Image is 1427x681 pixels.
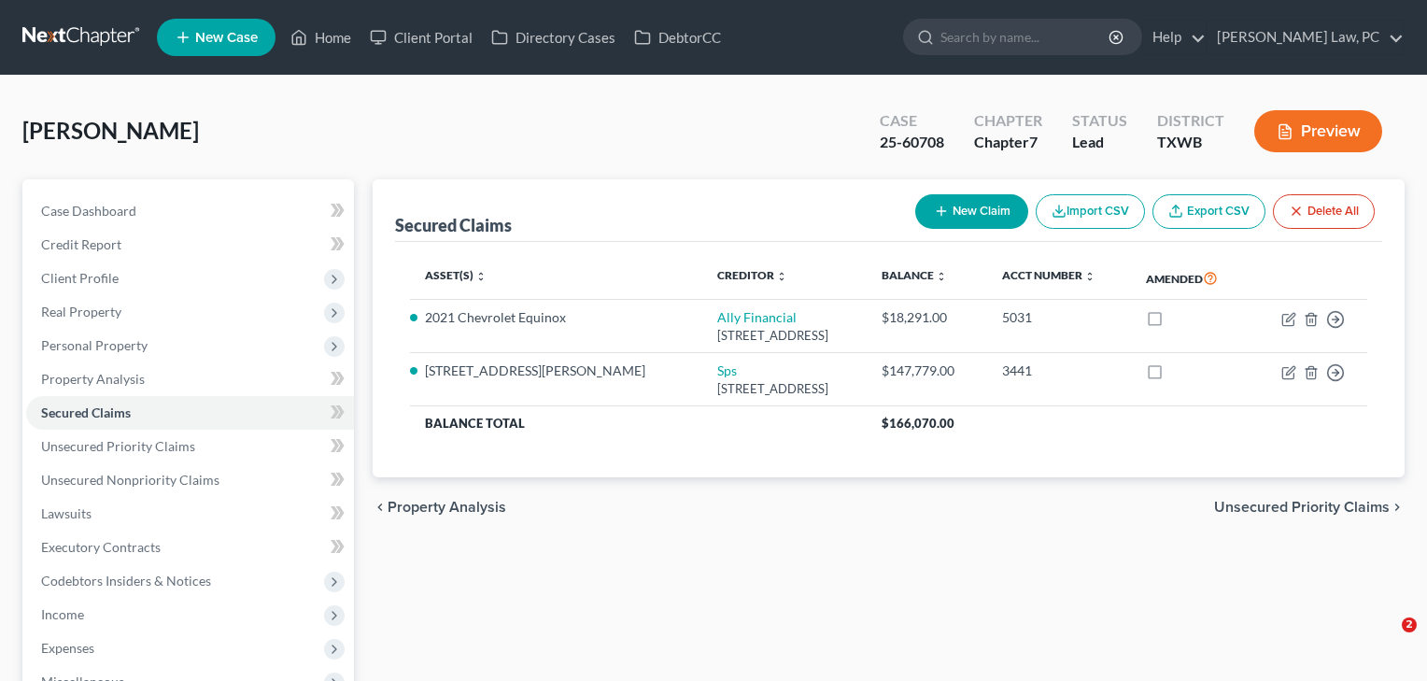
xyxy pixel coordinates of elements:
li: [STREET_ADDRESS][PERSON_NAME] [425,362,687,380]
i: chevron_left [373,500,388,515]
div: Chapter [974,110,1042,132]
a: Case Dashboard [26,194,354,228]
a: Secured Claims [26,396,354,430]
a: Unsecured Priority Claims [26,430,354,463]
a: Credit Report [26,228,354,262]
i: unfold_more [936,271,947,282]
span: Secured Claims [41,404,131,420]
a: Ally Financial [717,309,797,325]
a: Directory Cases [482,21,625,54]
a: Creditor unfold_more [717,268,787,282]
div: 5031 [1002,308,1116,327]
a: Executory Contracts [26,531,354,564]
i: chevron_right [1390,500,1405,515]
span: Income [41,606,84,622]
a: Property Analysis [26,362,354,396]
span: Personal Property [41,337,148,353]
button: New Claim [915,194,1028,229]
span: Credit Report [41,236,121,252]
div: $18,291.00 [882,308,971,327]
i: unfold_more [776,271,787,282]
span: Property Analysis [388,500,506,515]
div: 3441 [1002,362,1116,380]
span: Executory Contracts [41,539,161,555]
li: 2021 Chevrolet Equinox [425,308,687,327]
a: Home [281,21,360,54]
span: Case Dashboard [41,203,136,219]
th: Balance Total [410,406,867,440]
span: Property Analysis [41,371,145,387]
a: Export CSV [1152,194,1265,229]
a: Lawsuits [26,497,354,531]
button: Preview [1254,110,1382,152]
span: Real Property [41,304,121,319]
i: unfold_more [475,271,487,282]
th: Amended [1131,257,1250,300]
span: Unsecured Priority Claims [1214,500,1390,515]
div: Chapter [974,132,1042,153]
a: Acct Number unfold_more [1002,268,1095,282]
div: Lead [1072,132,1127,153]
button: Delete All [1273,194,1375,229]
a: DebtorCC [625,21,730,54]
div: Status [1072,110,1127,132]
span: Unsecured Priority Claims [41,438,195,454]
span: $166,070.00 [882,416,954,431]
div: 25-60708 [880,132,944,153]
button: Unsecured Priority Claims chevron_right [1214,500,1405,515]
button: Import CSV [1036,194,1145,229]
span: Codebtors Insiders & Notices [41,573,211,589]
span: Lawsuits [41,505,92,521]
span: Expenses [41,640,94,656]
a: Client Portal [360,21,482,54]
i: unfold_more [1084,271,1095,282]
span: New Case [195,31,258,45]
span: Unsecured Nonpriority Claims [41,472,219,488]
a: Sps [717,362,737,378]
span: 2 [1402,617,1417,632]
span: 7 [1029,133,1038,150]
a: Help [1143,21,1206,54]
a: Asset(s) unfold_more [425,268,487,282]
a: Balance unfold_more [882,268,947,282]
a: Unsecured Nonpriority Claims [26,463,354,497]
div: TXWB [1157,132,1224,153]
div: $147,779.00 [882,362,971,380]
input: Search by name... [940,20,1111,54]
div: [STREET_ADDRESS] [717,327,852,345]
div: Case [880,110,944,132]
div: Secured Claims [395,214,512,236]
span: [PERSON_NAME] [22,117,199,144]
div: [STREET_ADDRESS] [717,380,852,398]
iframe: Intercom live chat [1363,617,1408,662]
div: District [1157,110,1224,132]
a: [PERSON_NAME] Law, PC [1208,21,1404,54]
span: Client Profile [41,270,119,286]
button: chevron_left Property Analysis [373,500,506,515]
